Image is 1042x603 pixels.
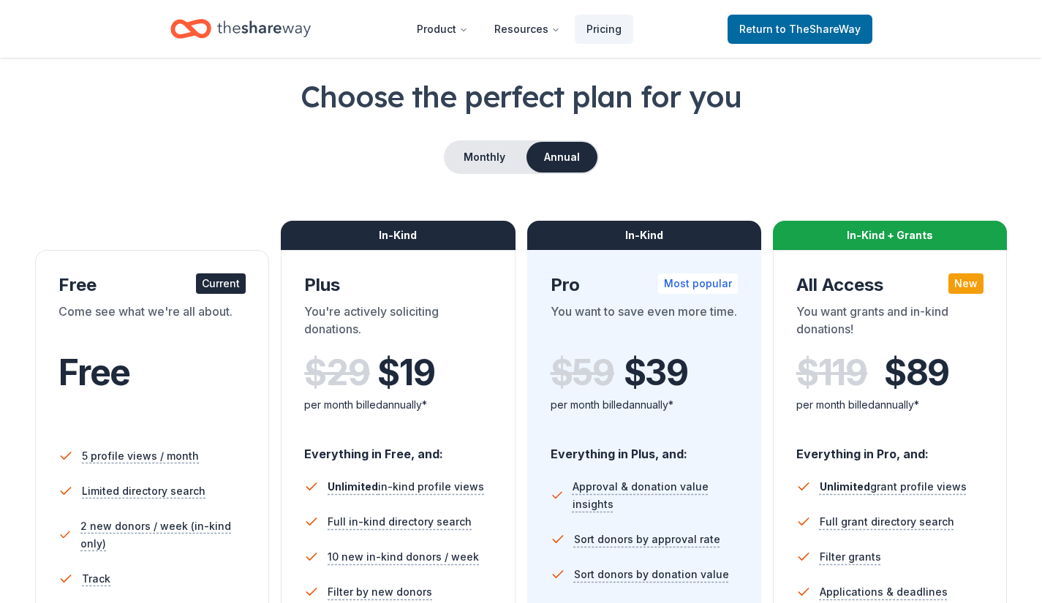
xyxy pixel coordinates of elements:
span: $ 39 [624,352,688,393]
div: You're actively soliciting donations. [304,303,491,344]
div: Everything in Plus, and: [551,433,738,463]
span: Free [58,351,130,394]
div: per month billed annually* [551,396,738,414]
span: in-kind profile views [328,480,484,493]
a: Returnto TheShareWay [728,15,872,44]
span: Sort donors by donation value [574,566,729,583]
span: Full grant directory search [820,513,954,531]
div: In-Kind + Grants [773,221,1007,250]
button: Annual [526,142,597,172]
div: Everything in Pro, and: [796,433,984,463]
button: Monthly [445,142,524,172]
span: grant profile views [820,480,967,493]
span: Unlimited [328,480,378,493]
span: Approval & donation value insights [573,478,738,513]
div: Pro [551,273,738,297]
a: Pricing [575,15,633,44]
span: $ 19 [377,352,434,393]
div: New [948,273,984,294]
div: All Access [796,273,984,297]
h1: Choose the perfect plan for you [35,76,1007,117]
a: Home [170,12,311,46]
div: In-Kind [527,221,761,250]
button: Product [405,15,480,44]
div: Free [58,273,246,297]
span: 10 new in-kind donors / week [328,548,479,566]
span: 5 profile views / month [82,447,199,465]
button: Resources [483,15,572,44]
span: Track [82,570,110,588]
div: Plus [304,273,491,297]
span: Unlimited [820,480,870,493]
div: per month billed annually* [304,396,491,414]
div: Most popular [658,273,738,294]
span: Limited directory search [82,482,205,500]
div: In-Kind [281,221,515,250]
nav: Main [405,12,633,46]
div: Everything in Free, and: [304,433,491,463]
span: Applications & deadlines [820,583,948,601]
span: Full in-kind directory search [328,513,472,531]
div: Current [196,273,246,294]
span: Filter by new donors [328,583,432,601]
span: $ 89 [884,352,949,393]
span: Return [739,20,861,38]
div: Come see what we're all about. [58,303,246,344]
div: You want grants and in-kind donations! [796,303,984,344]
span: 2 new donors / week (in-kind only) [80,517,246,553]
span: to TheShareWay [776,23,861,35]
div: You want to save even more time. [551,303,738,344]
div: per month billed annually* [796,396,984,414]
span: Filter grants [820,548,881,566]
span: Sort donors by approval rate [574,531,720,548]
